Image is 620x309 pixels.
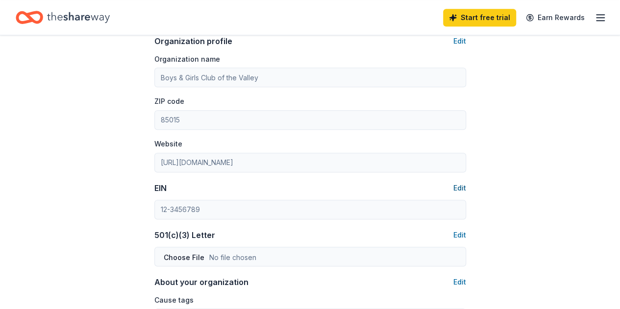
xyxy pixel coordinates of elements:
[154,35,232,47] div: Organization profile
[443,9,516,26] a: Start free trial
[154,96,184,106] label: ZIP code
[453,229,466,241] button: Edit
[154,295,194,305] label: Cause tags
[453,35,466,47] button: Edit
[154,182,167,194] div: EIN
[453,182,466,194] button: Edit
[154,276,248,288] div: About your organization
[453,276,466,288] button: Edit
[154,229,215,241] div: 501(c)(3) Letter
[520,9,591,26] a: Earn Rewards
[154,54,220,64] label: Organization name
[154,110,466,130] input: 12345 (U.S. only)
[16,6,110,29] a: Home
[154,200,466,219] input: 12-3456789
[154,139,182,149] label: Website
